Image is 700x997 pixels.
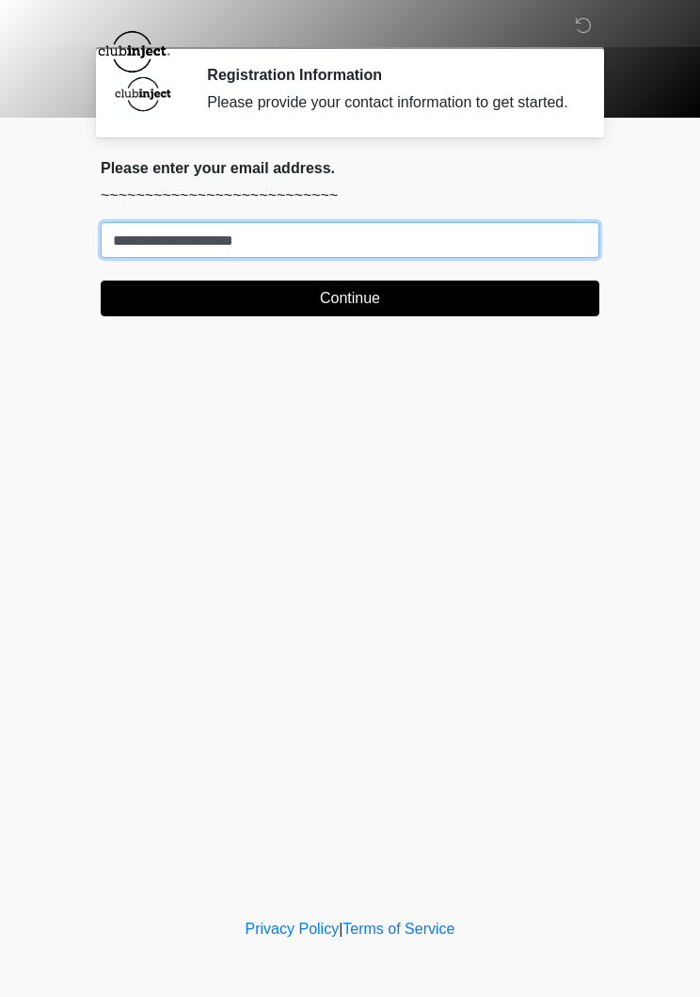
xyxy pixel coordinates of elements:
button: Continue [101,281,599,316]
img: ClubInject - Southlake Logo [82,14,183,89]
p: ~~~~~~~~~~~~~~~~~~~~~~~~~~~ [101,185,599,207]
a: Terms of Service [342,921,454,937]
h2: Please enter your email address. [101,159,599,177]
a: Privacy Policy [246,921,340,937]
a: | [339,921,342,937]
